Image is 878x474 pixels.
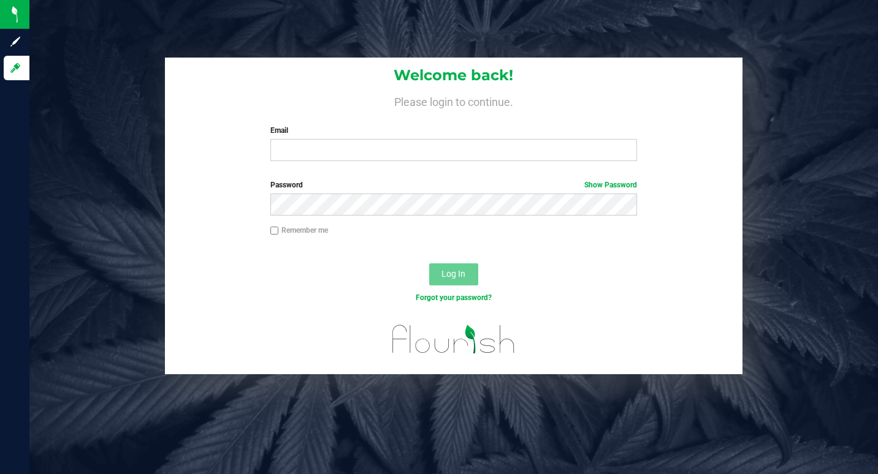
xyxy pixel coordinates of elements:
inline-svg: Sign up [9,36,21,48]
span: Log In [441,269,465,279]
inline-svg: Log in [9,62,21,74]
a: Show Password [584,181,637,189]
button: Log In [429,263,478,285]
h4: Please login to continue. [165,93,743,108]
label: Remember me [270,225,328,236]
a: Forgot your password? [416,293,492,302]
input: Remember me [270,227,279,235]
h1: Welcome back! [165,67,743,83]
img: flourish_logo.svg [381,316,526,363]
label: Email [270,125,637,136]
span: Password [270,181,303,189]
